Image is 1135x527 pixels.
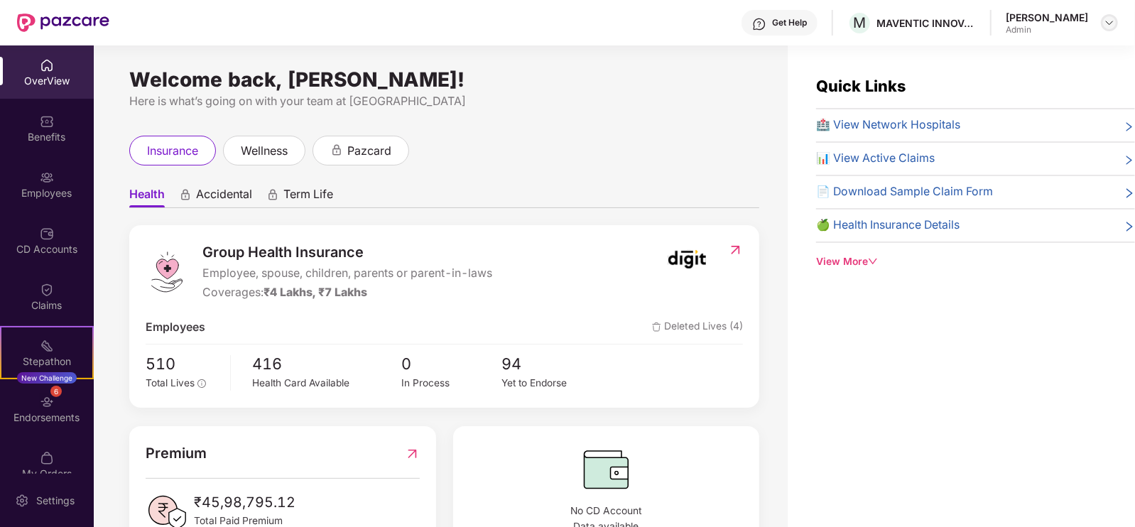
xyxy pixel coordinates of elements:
span: 📊 View Active Claims [816,150,935,168]
img: svg+xml;base64,PHN2ZyBpZD0iU2V0dGluZy0yMHgyMCIgeG1sbnM9Imh0dHA6Ly93d3cudzMub3JnLzIwMDAvc3ZnIiB3aW... [15,494,29,508]
img: svg+xml;base64,PHN2ZyBpZD0iTXlfT3JkZXJzIiBkYXRhLW5hbWU9Ik15IE9yZGVycyIgeG1sbnM9Imh0dHA6Ly93d3cudz... [40,451,54,465]
div: animation [330,143,343,156]
div: animation [179,188,192,201]
span: ₹45,98,795.12 [194,491,295,514]
span: 📄 Download Sample Claim Form [816,183,993,201]
img: svg+xml;base64,PHN2ZyBpZD0iQmVuZWZpdHMiIHhtbG5zPSJodHRwOi8vd3d3LnczLm9yZy8yMDAwL3N2ZyIgd2lkdGg9Ij... [40,114,54,129]
span: 0 [402,352,501,376]
img: insurerIcon [661,241,714,277]
div: animation [266,188,279,201]
div: Health Card Available [252,376,401,391]
img: svg+xml;base64,PHN2ZyBpZD0iRW1wbG95ZWVzIiB4bWxucz0iaHR0cDovL3d3dy53My5vcmcvMjAwMC9zdmciIHdpZHRoPS... [40,170,54,185]
div: Welcome back, [PERSON_NAME]! [129,74,759,85]
span: down [868,256,878,266]
span: Employees [146,319,205,337]
span: ₹4 Lakhs, ₹7 Lakhs [264,286,367,299]
span: Deleted Lives (4) [652,319,743,337]
div: Yet to Endorse [501,376,601,391]
span: 🏥 View Network Hospitals [816,116,960,134]
span: wellness [241,142,288,160]
div: New Challenge [17,372,77,384]
div: In Process [402,376,501,391]
div: Stepathon [1,354,92,369]
span: right [1124,153,1135,168]
img: svg+xml;base64,PHN2ZyBpZD0iRW5kb3JzZW1lbnRzIiB4bWxucz0iaHR0cDovL3d3dy53My5vcmcvMjAwMC9zdmciIHdpZH... [40,395,54,409]
img: svg+xml;base64,PHN2ZyBpZD0iSG9tZSIgeG1sbnM9Imh0dHA6Ly93d3cudzMub3JnLzIwMDAvc3ZnIiB3aWR0aD0iMjAiIG... [40,58,54,72]
img: svg+xml;base64,PHN2ZyBpZD0iQ2xhaW0iIHhtbG5zPSJodHRwOi8vd3d3LnczLm9yZy8yMDAwL3N2ZyIgd2lkdGg9IjIwIi... [40,283,54,297]
span: 94 [501,352,601,376]
span: info-circle [197,379,206,388]
span: pazcard [347,142,391,160]
div: MAVENTIC INNOVATIVE SOLUTIONS PRIVATE LIMITED [876,16,976,30]
img: svg+xml;base64,PHN2ZyBpZD0iQ0RfQWNjb3VudHMiIGRhdGEtbmFtZT0iQ0QgQWNjb3VudHMiIHhtbG5zPSJodHRwOi8vd3... [40,227,54,241]
img: New Pazcare Logo [17,13,109,32]
span: 🍏 Health Insurance Details [816,217,960,234]
div: Admin [1006,24,1088,36]
span: insurance [147,142,198,160]
div: Coverages: [202,284,492,302]
span: Quick Links [816,77,906,95]
span: Health [129,187,165,207]
img: RedirectIcon [405,442,420,464]
img: CDBalanceIcon [469,442,743,496]
span: Premium [146,442,207,464]
span: Employee, spouse, children, parents or parent-in-laws [202,265,492,283]
span: Group Health Insurance [202,241,492,263]
span: M [854,14,867,31]
span: right [1124,119,1135,134]
div: View More [816,254,1135,270]
div: Here is what’s going on with your team at [GEOGRAPHIC_DATA] [129,92,759,110]
span: 416 [252,352,401,376]
span: 510 [146,352,220,376]
span: Term Life [283,187,333,207]
img: svg+xml;base64,PHN2ZyBpZD0iSGVscC0zMngzMiIgeG1sbnM9Imh0dHA6Ly93d3cudzMub3JnLzIwMDAvc3ZnIiB3aWR0aD... [752,17,766,31]
span: Accidental [196,187,252,207]
img: RedirectIcon [728,243,743,257]
span: right [1124,219,1135,234]
div: Get Help [772,17,807,28]
img: svg+xml;base64,PHN2ZyBpZD0iRHJvcGRvd24tMzJ4MzIiIHhtbG5zPSJodHRwOi8vd3d3LnczLm9yZy8yMDAwL3N2ZyIgd2... [1104,17,1115,28]
div: [PERSON_NAME] [1006,11,1088,24]
div: Settings [32,494,79,508]
span: Total Lives [146,377,195,389]
img: deleteIcon [652,322,661,332]
div: 6 [50,386,62,397]
img: svg+xml;base64,PHN2ZyB4bWxucz0iaHR0cDovL3d3dy53My5vcmcvMjAwMC9zdmciIHdpZHRoPSIyMSIgaGVpZ2h0PSIyMC... [40,339,54,353]
img: logo [146,251,188,293]
span: right [1124,186,1135,201]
